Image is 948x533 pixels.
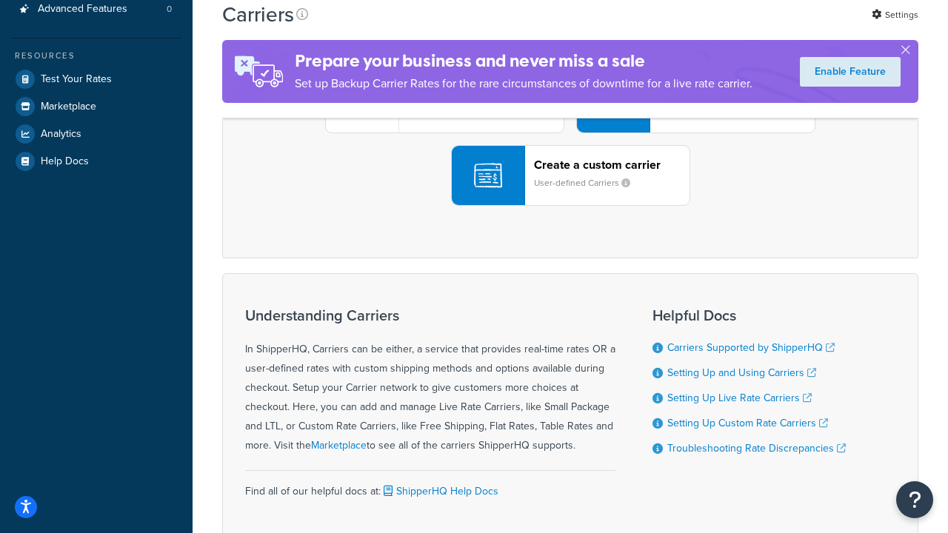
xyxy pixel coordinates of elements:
a: Settings [872,4,918,25]
div: Find all of our helpful docs at: [245,470,615,501]
a: ShipperHQ Help Docs [381,483,498,499]
span: Help Docs [41,155,89,168]
img: icon-carrier-custom-c93b8a24.svg [474,161,502,190]
h4: Prepare your business and never miss a sale [295,49,752,73]
a: Analytics [11,121,181,147]
span: Analytics [41,128,81,141]
a: Setting Up Live Rate Carriers [667,390,812,406]
button: Open Resource Center [896,481,933,518]
a: Setting Up Custom Rate Carriers [667,415,828,431]
a: Enable Feature [800,57,901,87]
h3: Helpful Docs [652,307,846,324]
a: Test Your Rates [11,66,181,93]
a: Carriers Supported by ShipperHQ [667,340,835,355]
div: Resources [11,50,181,62]
button: Create a custom carrierUser-defined Carriers [451,145,690,206]
h3: Understanding Carriers [245,307,615,324]
p: Set up Backup Carrier Rates for the rare circumstances of downtime for a live rate carrier. [295,73,752,94]
span: Marketplace [41,101,96,113]
a: Setting Up and Using Carriers [667,365,816,381]
div: In ShipperHQ, Carriers can be either, a service that provides real-time rates OR a user-defined r... [245,307,615,455]
a: Troubleshooting Rate Discrepancies [667,440,846,456]
span: Advanced Features [38,3,127,16]
small: User-defined Carriers [534,176,642,190]
a: Help Docs [11,148,181,175]
a: Marketplace [11,93,181,120]
img: ad-rules-rateshop-fe6ec290ccb7230408bd80ed9643f0289d75e0ffd9eb532fc0e269fcd187b520.png [222,40,295,103]
a: Marketplace [311,438,367,453]
header: Create a custom carrier [534,158,690,172]
span: 0 [167,3,172,16]
span: Test Your Rates [41,73,112,86]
